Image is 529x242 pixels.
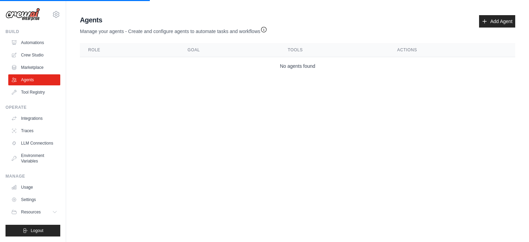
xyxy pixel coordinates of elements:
[389,43,515,57] th: Actions
[80,25,267,35] p: Manage your agents - Create and configure agents to automate tasks and workflows
[479,15,515,28] a: Add Agent
[179,43,280,57] th: Goal
[21,209,41,215] span: Resources
[8,194,60,205] a: Settings
[6,105,60,110] div: Operate
[8,62,60,73] a: Marketplace
[8,87,60,98] a: Tool Registry
[80,15,267,25] h2: Agents
[8,150,60,167] a: Environment Variables
[6,29,60,34] div: Build
[8,138,60,149] a: LLM Connections
[6,173,60,179] div: Manage
[8,113,60,124] a: Integrations
[80,43,179,57] th: Role
[8,50,60,61] a: Crew Studio
[6,8,40,21] img: Logo
[8,182,60,193] a: Usage
[8,74,60,85] a: Agents
[280,43,389,57] th: Tools
[80,57,515,75] td: No agents found
[8,207,60,218] button: Resources
[6,225,60,236] button: Logout
[31,228,43,233] span: Logout
[8,37,60,48] a: Automations
[8,125,60,136] a: Traces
